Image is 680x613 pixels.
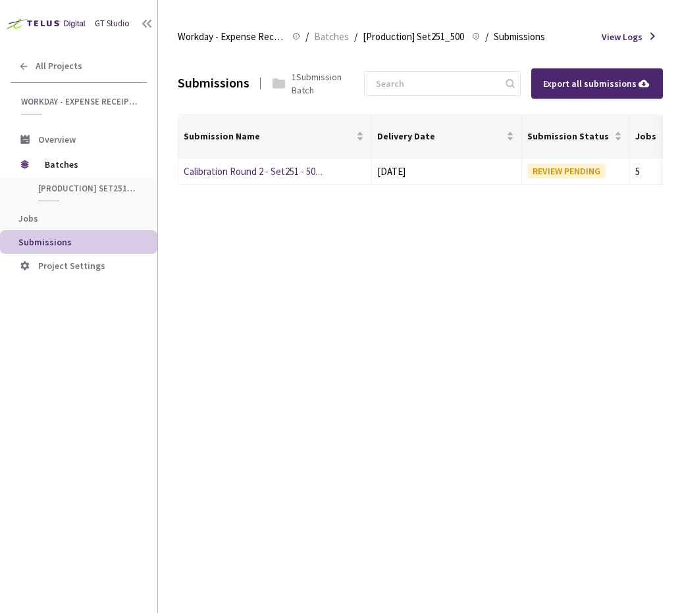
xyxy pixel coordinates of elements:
th: Submission Status [522,115,629,159]
span: [Production] Set251_500 [38,183,136,194]
div: Submissions [178,74,249,93]
li: / [485,29,488,45]
input: Search [368,72,504,95]
span: Submission Status [527,131,611,141]
span: Jobs [18,212,38,224]
span: Project Settings [38,260,105,272]
span: Jobs [635,131,676,141]
li: / [305,29,309,45]
div: Export all submissions [543,76,651,91]
a: Batches [311,29,352,43]
span: Batches [314,29,349,45]
li: / [354,29,357,45]
div: GT Studio [95,18,130,30]
div: REVIEW PENDING [527,164,606,178]
span: Overview [38,134,76,145]
span: All Projects [36,61,82,72]
span: Workday - Expense Receipt Extraction [178,29,284,45]
th: Delivery Date [372,115,523,159]
span: Submissions [18,236,72,248]
span: Submission Name [184,131,353,141]
div: 1 Submission Batch [292,70,364,97]
span: Workday - Expense Receipt Extraction [21,96,139,107]
th: Submission Name [178,115,372,159]
span: View Logs [602,30,642,43]
span: Batches [45,151,135,178]
span: [Production] Set251_500 [363,29,464,45]
a: Calibration Round 2 - Set251 - 500 - Spanish [184,165,359,178]
span: Delivery Date [377,131,504,141]
span: Submissions [494,29,545,45]
div: [DATE] [377,164,517,180]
